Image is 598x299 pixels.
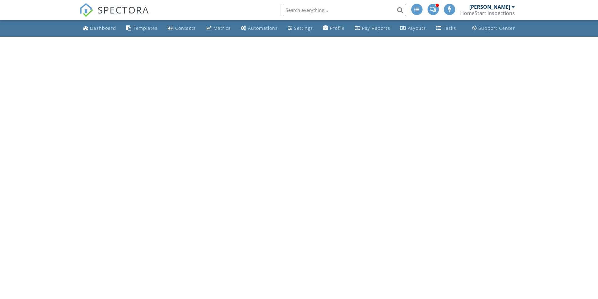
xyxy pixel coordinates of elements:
[98,3,149,16] span: SPECTORA
[248,25,278,31] div: Automations
[330,25,345,31] div: Profile
[133,25,158,31] div: Templates
[470,23,518,34] a: Support Center
[124,23,160,34] a: Templates
[469,4,510,10] div: [PERSON_NAME]
[79,3,93,17] img: The Best Home Inspection Software - Spectora
[213,25,231,31] div: Metrics
[478,25,515,31] div: Support Center
[460,10,515,16] div: HomeStart Inspections
[175,25,196,31] div: Contacts
[294,25,313,31] div: Settings
[203,23,233,34] a: Metrics
[165,23,198,34] a: Contacts
[443,25,456,31] div: Tasks
[398,23,428,34] a: Payouts
[321,23,347,34] a: Company Profile
[352,23,393,34] a: Pay Reports
[362,25,390,31] div: Pay Reports
[434,23,459,34] a: Tasks
[281,4,406,16] input: Search everything...
[238,23,280,34] a: Automations (Advanced)
[90,25,116,31] div: Dashboard
[79,8,149,22] a: SPECTORA
[285,23,315,34] a: Settings
[407,25,426,31] div: Payouts
[81,23,119,34] a: Dashboard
